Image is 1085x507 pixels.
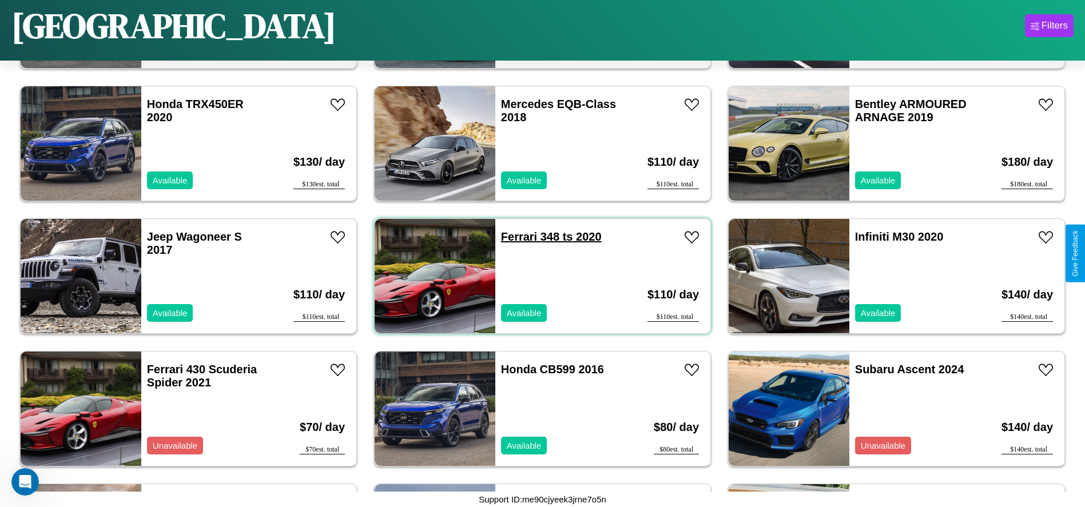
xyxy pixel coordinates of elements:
h3: $ 140 / day [1001,409,1053,445]
a: Subaru Ascent 2024 [855,363,964,376]
div: Filters [1042,20,1068,31]
a: Honda CB599 2016 [501,363,604,376]
p: Available [507,173,542,188]
a: Honda TRX450ER 2020 [147,98,244,123]
h3: $ 180 / day [1001,144,1053,180]
p: Available [507,305,542,321]
div: $ 180 est. total [1001,180,1053,189]
a: Ferrari 348 ts 2020 [501,230,602,243]
div: $ 140 est. total [1001,445,1053,454]
p: Available [153,305,188,321]
button: Filters [1025,14,1074,37]
a: Mercedes EQB-Class 2018 [501,98,616,123]
a: Ferrari 430 Scuderia Spider 2021 [147,363,257,389]
h3: $ 140 / day [1001,277,1053,313]
div: $ 70 est. total [300,445,345,454]
div: $ 130 est. total [293,180,345,189]
p: Available [507,438,542,453]
h3: $ 110 / day [293,277,345,313]
p: Support ID: me90cjyeek3jrne7o5n [479,492,606,507]
a: Jeep Wagoneer S 2017 [147,230,242,256]
p: Available [153,173,188,188]
h3: $ 70 / day [300,409,345,445]
div: $ 110 est. total [647,313,699,322]
h3: $ 110 / day [647,277,699,313]
h1: [GEOGRAPHIC_DATA] [11,2,336,49]
p: Unavailable [153,438,197,453]
p: Available [861,173,896,188]
div: $ 110 est. total [293,313,345,322]
h3: $ 110 / day [647,144,699,180]
div: $ 110 est. total [647,180,699,189]
h3: $ 130 / day [293,144,345,180]
p: Available [861,305,896,321]
p: Unavailable [861,438,905,453]
a: Bentley ARMOURED ARNAGE 2019 [855,98,967,123]
div: Give Feedback [1071,230,1079,277]
div: $ 140 est. total [1001,313,1053,322]
div: $ 80 est. total [654,445,699,454]
iframe: Intercom live chat [11,468,39,496]
a: Infiniti M30 2020 [855,230,944,243]
h3: $ 80 / day [654,409,699,445]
